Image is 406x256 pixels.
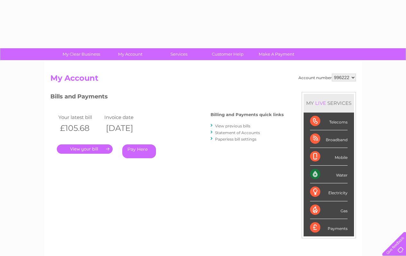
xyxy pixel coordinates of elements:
a: My Clear Business [55,48,108,60]
h4: Billing and Payments quick links [211,112,284,117]
a: My Account [104,48,157,60]
h3: Bills and Payments [50,92,284,103]
a: Services [152,48,205,60]
a: Statement of Accounts [215,130,260,135]
h2: My Account [50,74,356,86]
a: . [57,144,113,154]
div: Mobile [310,148,348,166]
a: Make A Payment [250,48,303,60]
td: Invoice date [103,113,149,122]
div: Water [310,166,348,183]
a: Pay Here [122,144,156,158]
div: LIVE [314,100,327,106]
div: Payments [310,219,348,236]
div: Broadband [310,130,348,148]
th: £105.68 [57,122,103,135]
div: Telecoms [310,113,348,130]
div: Account number [298,74,356,81]
a: View previous bills [215,123,250,128]
td: Your latest bill [57,113,103,122]
div: MY SERVICES [304,94,354,112]
div: Electricity [310,183,348,201]
a: Customer Help [201,48,254,60]
th: [DATE] [103,122,149,135]
div: Gas [310,201,348,219]
a: Paperless bill settings [215,137,256,142]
